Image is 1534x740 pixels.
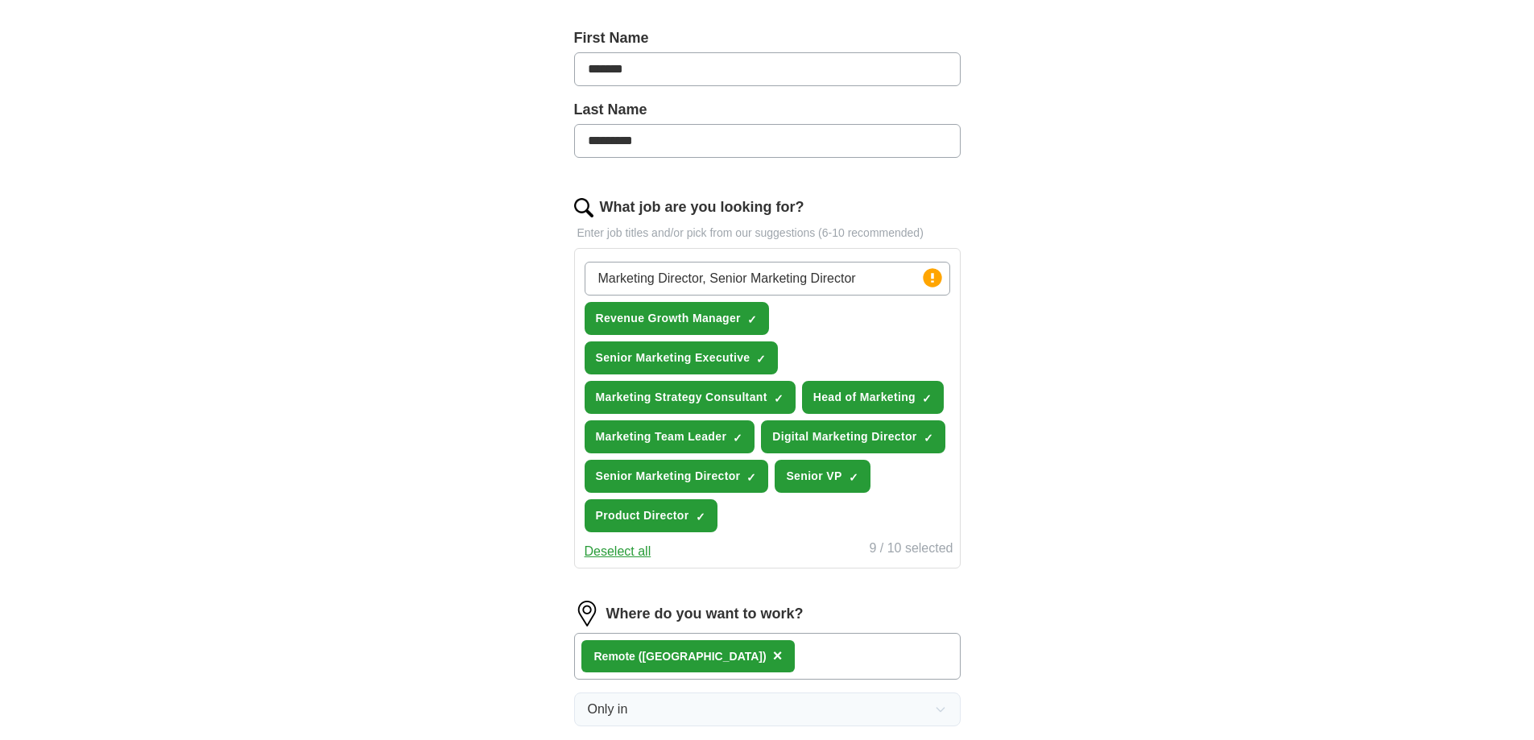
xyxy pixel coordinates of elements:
[596,310,741,327] span: Revenue Growth Manager
[585,381,796,414] button: Marketing Strategy Consultant✓
[585,420,755,453] button: Marketing Team Leader✓
[775,460,870,493] button: Senior VP✓
[869,539,953,561] div: 9 / 10 selected
[596,507,689,524] span: Product Director
[802,381,944,414] button: Head of Marketing✓
[574,692,961,726] button: Only in
[585,302,769,335] button: Revenue Growth Manager✓
[574,601,600,626] img: location.png
[585,262,950,296] input: Type a job title and press enter
[574,99,961,121] label: Last Name
[596,389,767,406] span: Marketing Strategy Consultant
[596,468,741,485] span: Senior Marketing Director
[733,432,742,444] span: ✓
[596,428,727,445] span: Marketing Team Leader
[696,511,705,523] span: ✓
[747,313,757,326] span: ✓
[574,27,961,49] label: First Name
[813,389,916,406] span: Head of Marketing
[773,644,783,668] button: ×
[585,499,717,532] button: Product Director✓
[585,542,651,561] button: Deselect all
[600,196,804,218] label: What job are you looking for?
[746,471,756,484] span: ✓
[922,392,932,405] span: ✓
[773,647,783,664] span: ×
[756,353,766,366] span: ✓
[585,460,769,493] button: Senior Marketing Director✓
[596,349,750,366] span: Senior Marketing Executive
[585,341,779,374] button: Senior Marketing Executive✓
[786,468,841,485] span: Senior VP
[588,700,628,719] span: Only in
[772,428,916,445] span: Digital Marketing Director
[574,198,593,217] img: search.png
[849,471,858,484] span: ✓
[924,432,933,444] span: ✓
[606,603,804,625] label: Where do you want to work?
[774,392,784,405] span: ✓
[761,420,945,453] button: Digital Marketing Director✓
[594,648,767,665] div: Remote ([GEOGRAPHIC_DATA])
[574,225,961,242] p: Enter job titles and/or pick from our suggestions (6-10 recommended)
